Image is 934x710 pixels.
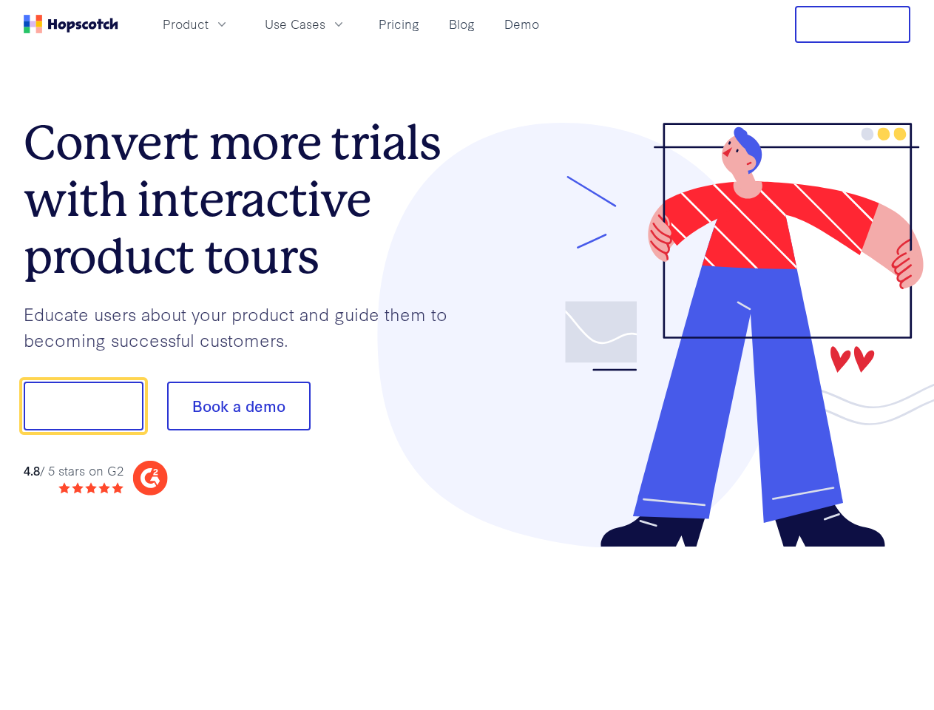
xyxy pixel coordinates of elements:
button: Show me! [24,382,143,430]
a: Demo [498,12,545,36]
div: / 5 stars on G2 [24,461,123,480]
a: Blog [443,12,481,36]
span: Use Cases [265,15,325,33]
a: Pricing [373,12,425,36]
strong: 4.8 [24,461,40,479]
button: Free Trial [795,6,910,43]
button: Use Cases [256,12,355,36]
a: Home [24,15,118,33]
h1: Convert more trials with interactive product tours [24,115,467,285]
button: Book a demo [167,382,311,430]
button: Product [154,12,238,36]
p: Educate users about your product and guide them to becoming successful customers. [24,301,467,352]
span: Product [163,15,209,33]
